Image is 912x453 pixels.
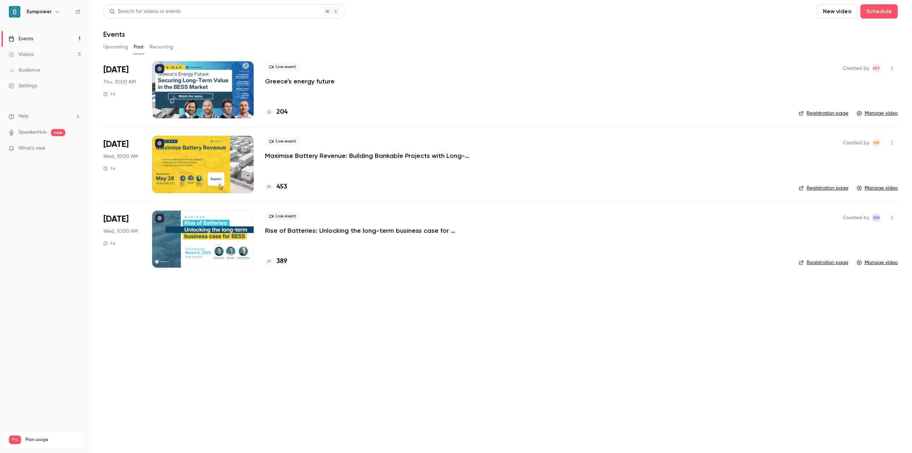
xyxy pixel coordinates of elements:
span: Live event [265,63,300,71]
span: Manon Thomas [872,64,881,73]
a: Registration page [799,259,848,266]
span: Plan usage [25,437,80,443]
span: Help [19,113,29,120]
h4: 204 [276,107,287,117]
span: SM [873,213,880,222]
a: 389 [265,257,287,266]
div: 1 h [103,241,115,246]
span: Live event [265,137,300,146]
span: Created by [843,64,869,73]
div: Audience [9,67,40,74]
a: Manage video [857,185,898,192]
span: [DATE] [103,213,129,225]
span: [DATE] [103,139,129,150]
button: New video [817,4,857,19]
div: Videos [9,51,34,58]
a: Manage video [857,110,898,117]
h6: Sympower [26,8,52,15]
span: [DATE] [103,64,129,76]
span: Created by [843,213,869,222]
h1: Events [103,30,125,38]
span: fm [874,139,879,147]
li: help-dropdown-opener [9,113,81,120]
div: Mar 5 Wed, 10:00 AM (Europe/Amsterdam) [103,211,141,268]
div: 1 h [103,91,115,97]
span: Wed, 10:00 AM [103,153,138,160]
a: Registration page [799,110,848,117]
span: new [51,129,65,136]
span: Thu, 10:00 AM [103,78,136,86]
div: Jun 19 Thu, 11:00 AM (Europe/Athens) [103,61,141,118]
div: Search for videos or events [109,8,181,15]
a: Greece's energy future [265,77,335,86]
h4: 453 [276,182,287,192]
div: Settings [9,82,37,89]
div: 1 h [103,166,115,171]
button: Schedule [860,4,898,19]
span: francis mustert [872,139,881,147]
span: Live event [265,212,300,221]
div: May 28 Wed, 10:00 AM (Europe/Amsterdam) [103,136,141,193]
a: Registration page [799,185,848,192]
span: Wed, 10:00 AM [103,228,138,235]
span: Created by [843,139,869,147]
span: Sympower Marketing Inbox [872,213,881,222]
a: 204 [265,107,287,117]
img: Sympower [9,6,20,17]
a: Maximise Battery Revenue: Building Bankable Projects with Long-Term ROI [265,151,479,160]
iframe: Noticeable Trigger [72,145,81,152]
h4: 389 [276,257,287,266]
button: Recurring [150,41,173,53]
button: Past [134,41,144,53]
div: Events [9,35,33,42]
span: Pro [9,436,21,444]
a: Manage video [857,259,898,266]
button: Upcoming [103,41,128,53]
span: MT [873,64,880,73]
a: SpeakerHub [19,129,47,136]
a: Rise of Batteries: Unlocking the long-term business case for [PERSON_NAME] [265,226,479,235]
span: What's new [19,145,45,152]
a: 453 [265,182,287,192]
